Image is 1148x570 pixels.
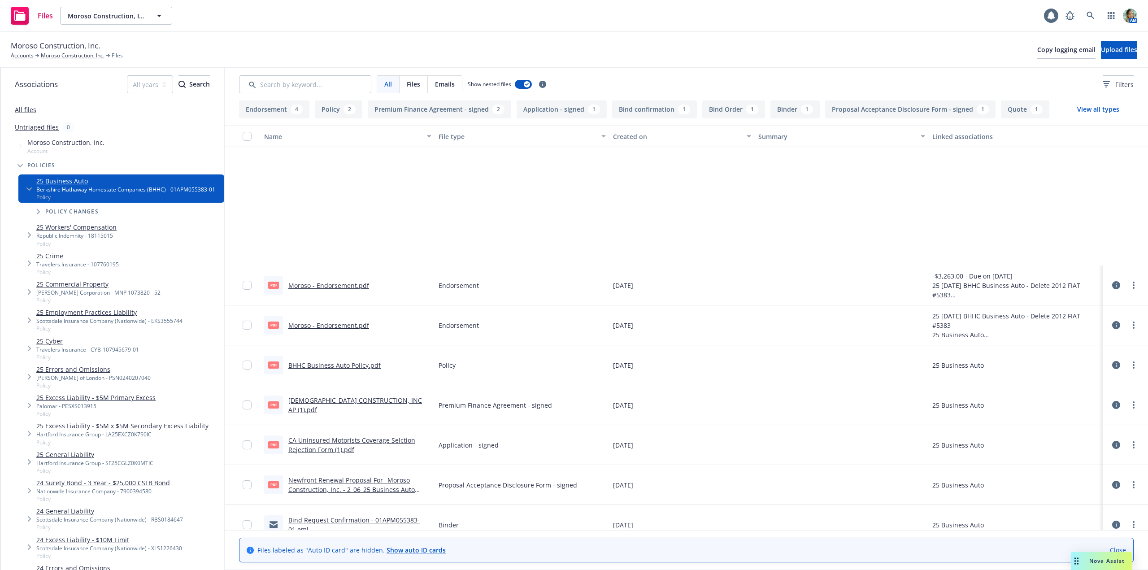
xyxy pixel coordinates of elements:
button: View all types [1063,100,1134,118]
div: Hartford Insurance Group - SF25CGLZ0K0MTIC [36,459,153,467]
span: Policy [36,296,161,304]
span: Copy logging email [1037,45,1096,54]
span: Associations [15,78,58,90]
span: Policy [36,382,151,389]
a: All files [15,105,36,114]
div: File type [439,132,596,141]
span: Moroso Construction, Inc. [68,11,145,21]
div: 1 [801,104,813,114]
a: Report a Bug [1061,7,1079,25]
div: 25 [DATE] BHHC Business Auto - Delete 2012 FIAT #5383 [932,281,1100,300]
span: Policy [36,439,209,446]
input: Toggle Row Selected [243,440,252,449]
span: Policy [36,410,156,418]
span: Show nested files [468,80,511,88]
div: 1 [678,104,690,114]
img: photo [1123,9,1137,23]
div: Scottsdale Insurance Company (Nationwide) - RBS0184647 [36,516,183,523]
div: Name [264,132,422,141]
a: Newfront Renewal Proposal For_ Moroso Construction, Inc. - 2_06_25 Business Auto Proposal (1).pdf [288,476,415,503]
span: Upload files [1101,45,1137,54]
span: Proposal Acceptance Disclosure Form - signed [439,480,577,490]
a: 25 Workers' Compensation [36,222,117,232]
div: Search [178,76,210,93]
span: Binder [439,520,459,530]
span: pdf [268,441,279,448]
span: Files [38,12,53,19]
div: [PERSON_NAME] of London - PSN0240207040 [36,374,151,382]
div: Travelers Insurance - CYB-107945679-01 [36,346,139,353]
span: Premium Finance Agreement - signed [439,400,552,410]
span: Files labeled as "Auto ID card" are hidden. [257,545,446,555]
button: Quote [1001,100,1049,118]
a: [DEMOGRAPHIC_DATA] CONSTRUCTION, INC AP (1).pdf [288,396,422,414]
a: 25 Cyber [36,336,139,346]
span: Policies [27,163,56,168]
a: more [1128,280,1139,291]
div: 25 Business Auto [932,400,984,410]
a: 24 Excess Liability - $10M Limit [36,535,182,544]
a: Accounts [11,52,34,60]
a: 25 Excess Liability - $5M Primary Excess [36,393,156,402]
div: Scottsdale Insurance Company (Nationwide) - XLS1226430 [36,544,182,552]
a: Bind Request Confirmation - 01APM055383-01.eml [288,516,420,534]
span: Emails [435,79,455,89]
span: pdf [268,322,279,328]
div: 1 [588,104,600,114]
div: 25 Business Auto [932,520,984,530]
button: Summary [755,126,929,147]
span: Policy changes [45,209,99,214]
span: pdf [268,481,279,488]
a: Close [1110,545,1126,555]
span: Policy [36,240,117,248]
span: Policy [36,193,215,201]
span: Policy [36,552,182,560]
div: 0 [62,122,74,132]
span: Policy [439,361,456,370]
a: Moroso - Endorsement.pdf [288,321,369,330]
a: CA Uninsured Motorists Coverage Selction Rejection Form (1).pdf [288,436,415,454]
div: Republic Indemnity - 18115015 [36,232,117,239]
a: 25 Crime [36,251,119,261]
button: File type [435,126,609,147]
span: Filters [1103,80,1134,89]
button: Linked associations [929,126,1103,147]
span: Moroso Construction, Inc. [27,138,104,147]
a: more [1128,479,1139,490]
span: Policy [36,523,183,531]
div: 4 [291,104,303,114]
a: more [1128,439,1139,450]
a: more [1128,519,1139,530]
div: 25 Business Auto [932,480,984,490]
a: Show auto ID cards [387,546,446,554]
button: Binder [770,100,820,118]
div: 25 [DATE] BHHC Business Auto - Delete 2012 FIAT #5383 [932,311,1100,330]
button: Name [261,126,435,147]
button: Upload files [1101,41,1137,59]
input: Toggle Row Selected [243,281,252,290]
a: Search [1082,7,1100,25]
button: Created on [609,126,755,147]
div: Scottsdale Insurance Company (Nationwide) - EKS3555744 [36,317,183,325]
div: [PERSON_NAME] Corporation - MNP 1073820 - 52 [36,289,161,296]
a: more [1128,360,1139,370]
input: Select all [243,132,252,141]
span: pdf [268,361,279,368]
input: Toggle Row Selected [243,400,252,409]
span: Policy [36,325,183,332]
div: Travelers Insurance - 107760195 [36,261,119,268]
div: 1 [1031,104,1043,114]
div: Linked associations [932,132,1100,141]
div: 2 [492,104,504,114]
span: pdf [268,282,279,288]
input: Toggle Row Selected [243,321,252,330]
span: Policy [36,495,170,503]
div: Hartford Insurance Group - LA25EXCZ0K7S0IC [36,431,209,438]
div: 2 [344,104,356,114]
button: Proposal Acceptance Disclosure Form - signed [825,100,996,118]
span: [DATE] [613,281,633,290]
span: [DATE] [613,361,633,370]
div: 25 Business Auto [932,361,984,370]
a: Untriaged files [15,122,59,132]
div: Drag to move [1071,552,1082,570]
